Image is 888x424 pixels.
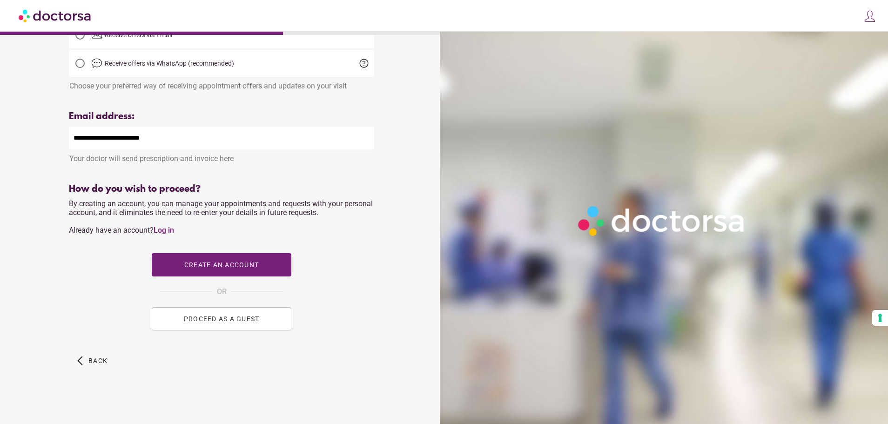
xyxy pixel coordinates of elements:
[217,286,227,298] span: OR
[872,310,888,326] button: Your consent preferences for tracking technologies
[74,349,111,372] button: arrow_back_ios Back
[184,261,259,269] span: Create an account
[69,199,373,235] span: By creating an account, you can manage your appointments and requests with your personal account,...
[152,253,291,276] button: Create an account
[105,60,234,67] span: Receive offers via WhatsApp (recommended)
[863,10,876,23] img: icons8-customer-100.png
[154,226,174,235] a: Log in
[91,58,102,69] img: chat
[91,29,102,40] img: email
[573,201,751,241] img: Logo-Doctorsa-trans-White-partial-flat.png
[152,307,291,330] button: PROCEED AS A GUEST
[19,5,92,26] img: Doctorsa.com
[358,58,370,69] span: help
[105,31,172,39] span: Receive offers via Email
[69,77,374,90] div: Choose your preferred way of receiving appointment offers and updates on your visit
[184,315,260,323] span: PROCEED AS A GUEST
[69,184,374,195] div: How do you wish to proceed?
[69,111,374,122] div: Email address:
[88,357,108,364] span: Back
[69,149,374,163] div: Your doctor will send prescription and invoice here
